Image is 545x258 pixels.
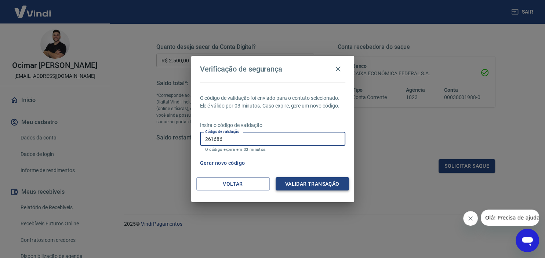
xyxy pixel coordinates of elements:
p: Insira o código de validação [200,121,345,129]
p: O código de validação foi enviado para o contato selecionado. Ele é válido por 03 minutos. Caso e... [200,94,345,110]
iframe: Botão para abrir a janela de mensagens [516,229,539,252]
h4: Verificação de segurança [200,65,283,73]
span: Olá! Precisa de ajuda? [4,5,62,11]
iframe: Fechar mensagem [463,211,478,226]
button: Validar transação [276,177,349,191]
button: Voltar [196,177,270,191]
label: Código de validação [205,129,239,134]
iframe: Mensagem da empresa [481,210,539,226]
button: Gerar novo código [197,156,248,170]
p: O código expira em 03 minutos. [205,147,340,152]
